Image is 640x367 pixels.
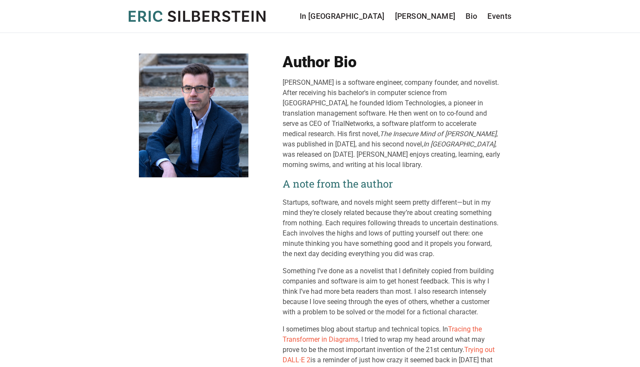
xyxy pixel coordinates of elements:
a: [PERSON_NAME] [395,10,456,22]
a: Events [487,10,511,22]
h1: Author Bio [283,54,501,71]
a: In [GEOGRAPHIC_DATA] [300,10,385,22]
a: Bio [466,10,477,22]
h2: A note from the author [283,177,501,191]
p: Something I’ve done as a novelist that I definitely copied from building companies and software i... [283,266,501,317]
div: [PERSON_NAME] is a software engineer, company founder, and novelist. After receiving his bachelor... [283,78,501,170]
em: The Insecure Mind of [PERSON_NAME] [380,130,496,138]
p: Startups, software, and novels might seem pretty different—but in my mind they’re closely related... [283,197,501,259]
em: In [GEOGRAPHIC_DATA] [423,140,495,148]
img: Eric Silberstein [139,54,248,177]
